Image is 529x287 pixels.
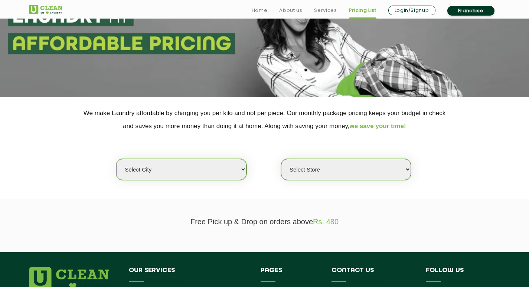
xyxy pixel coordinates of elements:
[29,107,500,133] p: We make Laundry affordable by charging you per kilo and not per piece. Our monthly package pricin...
[261,267,320,281] h4: Pages
[447,6,494,16] a: Franchise
[332,267,415,281] h4: Contact us
[350,123,406,130] span: we save your time!
[426,267,491,281] h4: Follow us
[129,267,250,281] h4: Our Services
[349,6,376,15] a: Pricing List
[313,218,339,226] span: Rs. 480
[388,6,435,15] a: Login/Signup
[279,6,302,15] a: About us
[252,6,268,15] a: Home
[29,5,62,14] img: UClean Laundry and Dry Cleaning
[314,6,337,15] a: Services
[29,218,500,226] p: Free Pick up & Drop on orders above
